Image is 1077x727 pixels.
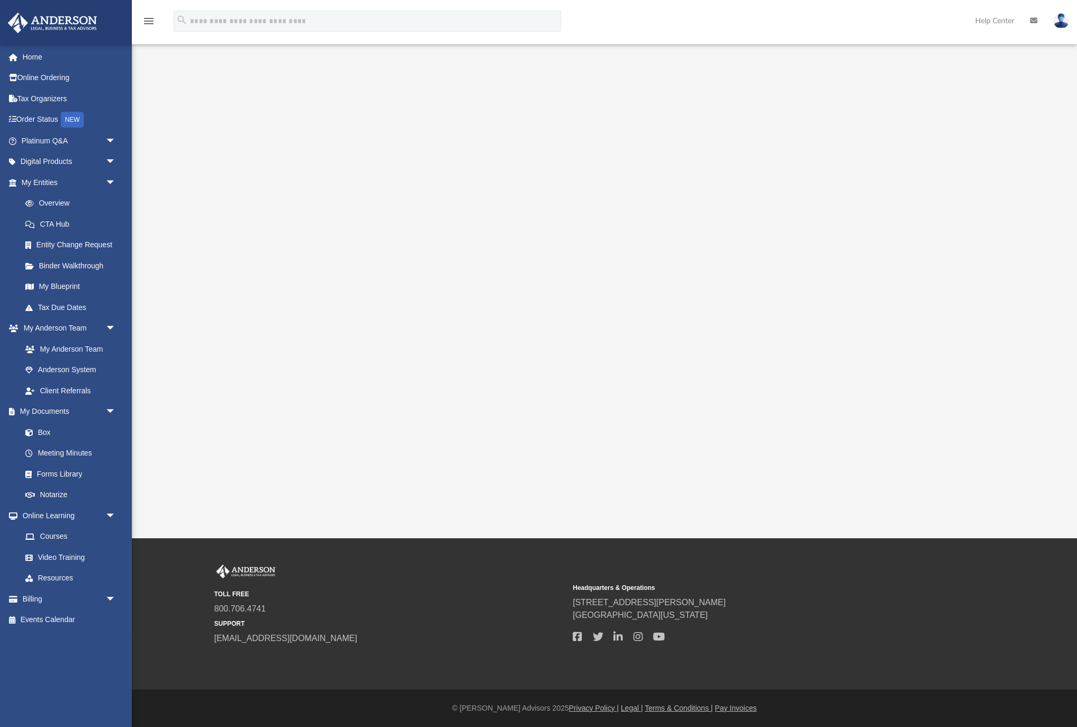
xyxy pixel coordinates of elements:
a: [EMAIL_ADDRESS][DOMAIN_NAME] [214,634,357,643]
span: arrow_drop_down [105,130,127,152]
a: Forms Library [15,463,121,484]
a: My Documentsarrow_drop_down [7,401,127,422]
a: [GEOGRAPHIC_DATA][US_STATE] [573,610,708,619]
img: User Pic [1053,13,1069,28]
span: arrow_drop_down [105,151,127,173]
small: TOLL FREE [214,589,565,599]
a: Digital Productsarrow_drop_down [7,151,132,172]
a: 800.706.4741 [214,604,266,613]
small: SUPPORT [214,619,565,628]
div: © [PERSON_NAME] Advisors 2025 [132,703,1077,714]
i: search [176,14,188,26]
a: Binder Walkthrough [15,255,132,276]
a: CTA Hub [15,214,132,235]
a: Notarize [15,484,127,506]
a: Platinum Q&Aarrow_drop_down [7,130,132,151]
a: Overview [15,193,132,214]
img: Anderson Advisors Platinum Portal [5,13,100,33]
a: My Entitiesarrow_drop_down [7,172,132,193]
a: Entity Change Request [15,235,132,256]
a: Billingarrow_drop_down [7,588,132,609]
a: Resources [15,568,127,589]
a: Order StatusNEW [7,109,132,131]
div: NEW [61,112,84,128]
span: arrow_drop_down [105,588,127,610]
a: Client Referrals [15,380,127,401]
a: Terms & Conditions | [645,704,713,712]
a: My Anderson Teamarrow_drop_down [7,318,127,339]
span: arrow_drop_down [105,318,127,340]
a: Box [15,422,121,443]
a: Anderson System [15,360,127,381]
a: Tax Organizers [7,88,132,109]
a: Video Training [15,547,121,568]
a: Events Calendar [7,609,132,631]
a: Legal | [621,704,643,712]
small: Headquarters & Operations [573,583,924,593]
a: menu [142,20,155,27]
i: menu [142,15,155,27]
a: Online Learningarrow_drop_down [7,505,127,526]
a: My Blueprint [15,276,127,297]
a: Meeting Minutes [15,443,127,464]
span: arrow_drop_down [105,401,127,423]
a: Online Ordering [7,67,132,89]
a: My Anderson Team [15,338,121,360]
a: Pay Invoices [715,704,756,712]
span: arrow_drop_down [105,505,127,527]
a: Home [7,46,132,67]
a: [STREET_ADDRESS][PERSON_NAME] [573,598,726,607]
span: arrow_drop_down [105,172,127,193]
a: Courses [15,526,127,547]
a: Tax Due Dates [15,297,132,318]
a: Privacy Policy | [569,704,619,712]
img: Anderson Advisors Platinum Portal [214,565,277,578]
